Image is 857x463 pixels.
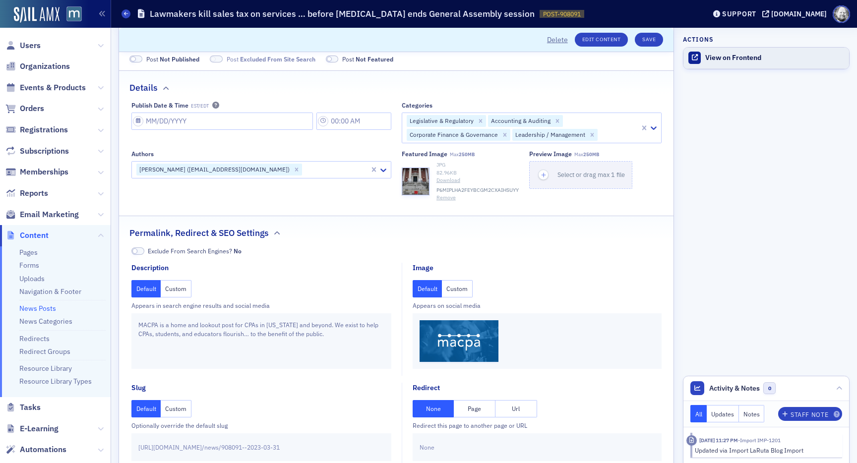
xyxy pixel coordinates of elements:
[413,383,440,393] div: Redirect
[436,169,519,177] div: 82.96 KB
[778,407,842,421] button: Staff Note
[635,33,663,47] button: Save
[20,167,68,177] span: Memberships
[587,129,598,141] div: Remove Leadership / Management
[5,82,86,93] a: Events & Products
[5,423,59,434] a: E-Learning
[131,301,391,310] div: Appears in search engine results and social media
[738,437,781,444] span: Import IMP-1201
[240,55,315,63] span: Excluded From Site Search
[833,5,850,23] span: Profile
[19,334,50,343] a: Redirects
[739,405,765,422] button: Notes
[762,10,830,17] button: [DOMAIN_NAME]
[436,186,519,194] span: P6MIPLHA2FEYBCGM2CXAIHSUYY
[131,263,169,273] div: Description
[19,274,45,283] a: Uploads
[66,6,82,22] img: SailAMX
[291,164,302,175] div: Remove Bill Sheridan (bill@macpa.org)
[407,115,475,127] div: Legislative & Regulatory
[5,230,49,241] a: Content
[459,151,475,158] span: 250MB
[19,377,92,386] a: Resource Library Types
[5,124,68,135] a: Registrations
[495,400,537,417] button: Url
[5,188,48,199] a: Reports
[131,102,188,109] div: Publish Date & Time
[136,164,291,175] div: [PERSON_NAME] ([EMAIL_ADDRESS][DOMAIN_NAME])
[60,6,82,23] a: View Homepage
[436,194,456,202] button: Remove
[529,161,632,189] button: Select or drag max 1 file
[450,151,475,158] span: Max
[5,167,68,177] a: Memberships
[699,437,738,444] time: 3/31/2023 11:27 PM
[326,56,339,63] span: Not Featured
[5,40,41,51] a: Users
[161,400,191,417] button: Custom
[210,56,223,63] span: Excluded From Site Search
[499,129,510,141] div: Remove Corporate Finance & Governance
[436,161,519,169] div: JPG
[705,54,844,62] div: View on Frontend
[20,124,68,135] span: Registrations
[131,400,161,417] button: Default
[552,115,563,127] div: Remove Accounting & Auditing
[131,247,144,255] span: No
[131,383,146,393] div: Slug
[557,171,625,178] span: Select or drag max 1 file
[20,146,69,157] span: Subscriptions
[234,247,242,255] span: No
[20,402,41,413] span: Tasks
[20,209,79,220] span: Email Marketing
[129,227,269,239] h2: Permalink, Redirect & SEO Settings
[413,301,662,310] div: Appears on social media
[20,230,49,241] span: Content
[488,115,552,127] div: Accounting & Auditing
[575,33,628,47] a: Edit Content
[407,129,499,141] div: Corporate Finance & Governance
[20,61,70,72] span: Organizations
[20,423,59,434] span: E-Learning
[413,263,433,273] div: Image
[763,382,776,395] span: 0
[695,446,835,455] div: Updated via Import LaRuta Blog Import
[5,103,44,114] a: Orders
[454,400,495,417] button: Page
[19,364,72,373] a: Resource Library
[316,113,391,130] input: 00:00 AM
[19,347,70,356] a: Redirect Groups
[5,209,79,220] a: Email Marketing
[356,55,393,63] span: Not Featured
[131,280,161,297] button: Default
[413,421,662,430] div: Redirect this page to another page or URL
[227,55,315,63] span: Post
[413,433,662,461] div: None
[14,7,60,23] img: SailAMX
[442,280,473,297] button: Custom
[413,400,454,417] button: None
[245,443,280,452] span: -2023-03-31
[722,9,756,18] div: Support
[20,82,86,93] span: Events & Products
[146,55,199,63] span: Post
[20,188,48,199] span: Reports
[160,55,199,63] span: Not Published
[5,402,41,413] a: Tasks
[148,246,242,255] span: Exclude From Search Engines?
[475,115,486,127] div: Remove Legislative & Regulatory
[131,313,391,369] div: MACPA is a home and lookout post for CPAs in [US_STATE] and beyond. We exist to help CPAs, studen...
[5,146,69,157] a: Subscriptions
[402,102,432,109] div: Categories
[436,176,519,184] a: Download
[19,304,56,313] a: News Posts
[19,248,38,257] a: Pages
[150,8,535,20] h1: Lawmakers kill sales tax on services … before [MEDICAL_DATA] ends General Assembly session
[138,443,245,452] span: [URL][DOMAIN_NAME] / news/908091-
[583,151,599,158] span: 250MB
[20,103,44,114] span: Orders
[771,9,827,18] div: [DOMAIN_NAME]
[686,435,697,446] div: Imported Activity
[19,261,39,270] a: Forms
